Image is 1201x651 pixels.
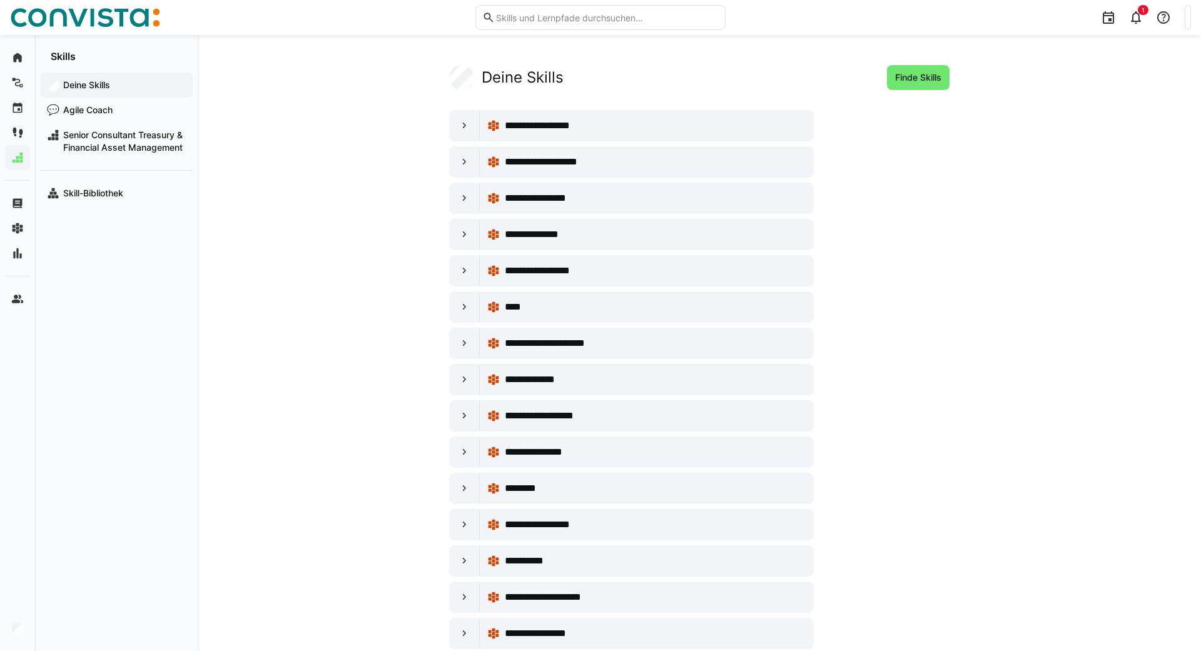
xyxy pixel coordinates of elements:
button: Finde Skills [887,65,950,90]
h2: Deine Skills [482,68,564,87]
span: Senior Consultant Treasury & Financial Asset Management [61,129,186,154]
span: Finde Skills [893,71,943,84]
span: 1 [1142,6,1145,14]
input: Skills und Lernpfade durchsuchen… [495,12,719,23]
span: Agile Coach [61,104,186,116]
div: 💬 [47,103,59,116]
